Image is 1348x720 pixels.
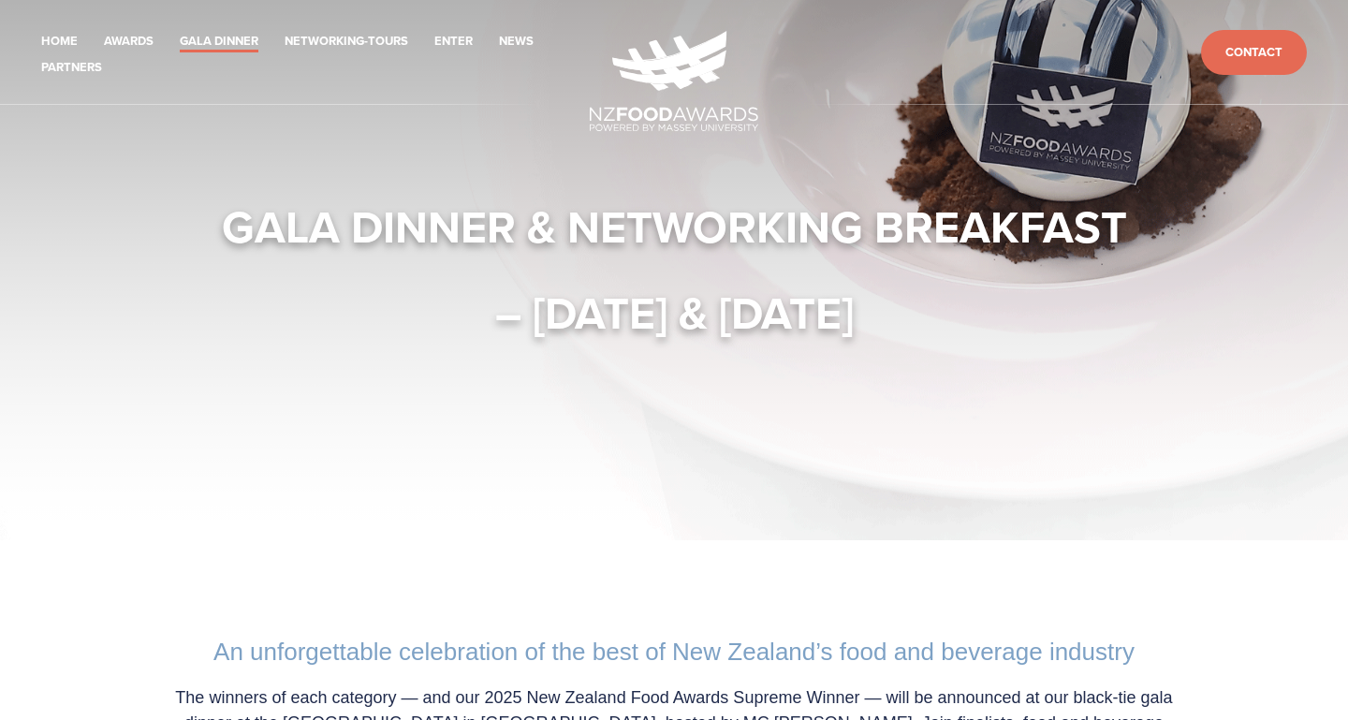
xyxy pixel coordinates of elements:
a: News [499,31,534,52]
h1: Gala Dinner & Networking Breakfast [135,198,1213,255]
a: Partners [41,57,102,79]
h1: – [DATE] & [DATE] [135,285,1213,341]
a: Awards [104,31,154,52]
a: Networking-Tours [285,31,408,52]
h2: An unforgettable celebration of the best of New Zealand’s food and beverage industry [154,638,1194,667]
a: Home [41,31,78,52]
a: Gala Dinner [180,31,258,52]
a: Contact [1201,30,1307,76]
a: Enter [434,31,473,52]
